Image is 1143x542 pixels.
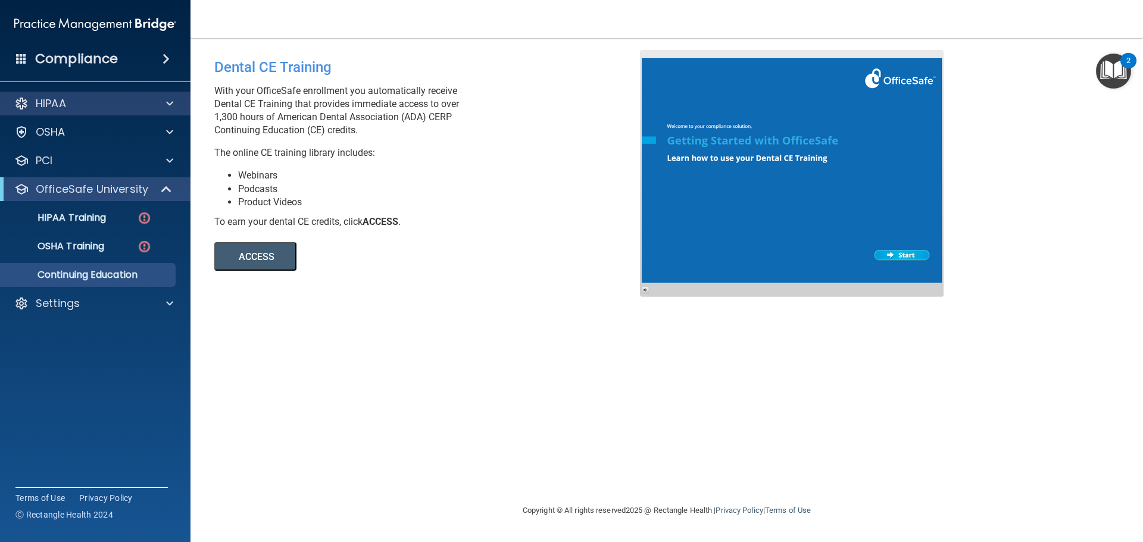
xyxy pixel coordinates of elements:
div: 2 [1126,61,1130,76]
img: danger-circle.6113f641.png [137,239,152,254]
b: ACCESS [363,216,398,227]
a: PCI [14,153,173,168]
h4: Compliance [35,51,118,67]
p: With your OfficeSafe enrollment you automatically receive Dental CE Training that provides immedi... [214,84,649,137]
button: Open Resource Center, 2 new notifications [1096,54,1131,89]
span: Ⓒ Rectangle Health 2024 [15,509,113,521]
p: HIPAA [36,96,66,111]
a: Settings [14,296,173,311]
p: Settings [36,296,80,311]
a: Terms of Use [15,492,65,504]
a: Terms of Use [765,506,811,515]
p: OfficeSafe University [36,182,148,196]
p: HIPAA Training [8,212,106,224]
button: ACCESS [214,242,296,271]
a: OSHA [14,125,173,139]
a: ACCESS [214,253,540,262]
img: danger-circle.6113f641.png [137,211,152,225]
p: Continuing Education [8,269,170,281]
a: HIPAA [14,96,173,111]
div: Copyright © All rights reserved 2025 @ Rectangle Health | | [449,491,884,530]
img: PMB logo [14,12,176,36]
p: OSHA Training [8,240,104,252]
p: The online CE training library includes: [214,146,649,159]
a: Privacy Policy [716,506,763,515]
div: To earn your dental CE credits, click . [214,215,649,228]
li: Podcasts [238,183,649,196]
p: OSHA [36,125,65,139]
p: PCI [36,153,52,168]
li: Webinars [238,169,649,182]
li: Product Videos [238,196,649,209]
a: Privacy Policy [79,492,133,504]
div: Dental CE Training [214,50,649,84]
a: OfficeSafe University [14,182,173,196]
